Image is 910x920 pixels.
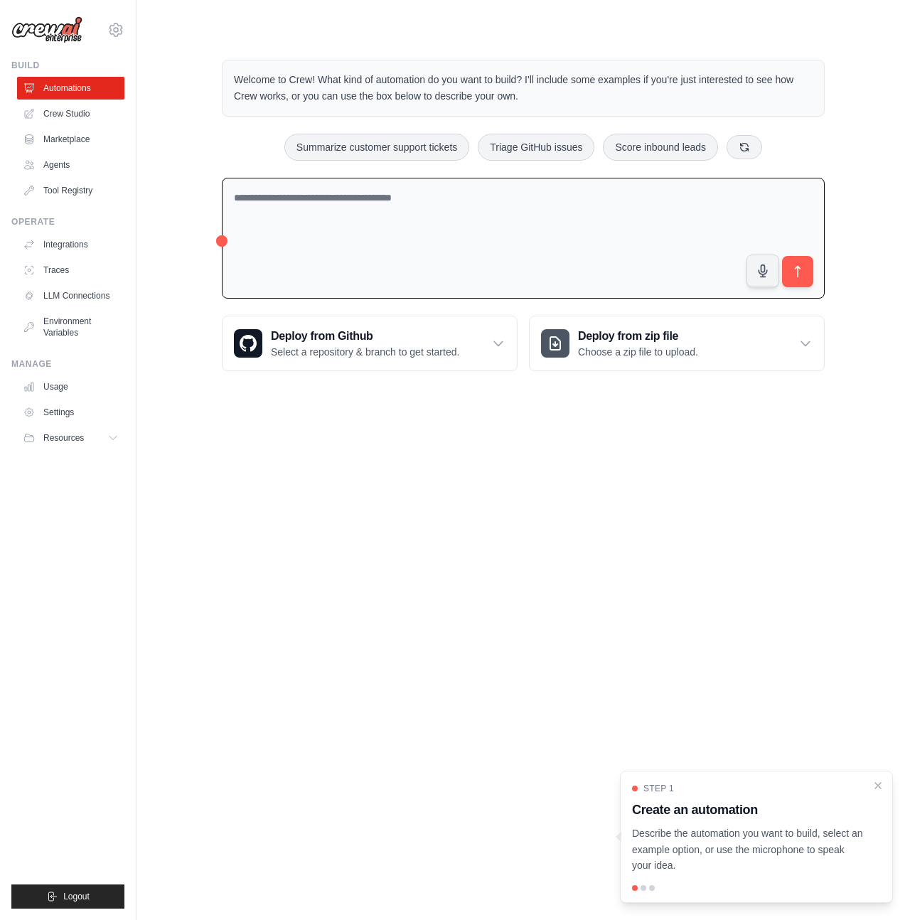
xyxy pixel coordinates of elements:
[17,179,124,202] a: Tool Registry
[17,77,124,100] a: Automations
[17,310,124,344] a: Environment Variables
[284,134,469,161] button: Summarize customer support tickets
[271,345,459,359] p: Select a repository & branch to get started.
[603,134,718,161] button: Score inbound leads
[11,216,124,228] div: Operate
[11,358,124,370] div: Manage
[17,233,124,256] a: Integrations
[17,284,124,307] a: LLM Connections
[11,16,82,43] img: Logo
[234,72,813,105] p: Welcome to Crew! What kind of automation do you want to build? I'll include some examples if you'...
[17,128,124,151] a: Marketplace
[17,401,124,424] a: Settings
[478,134,594,161] button: Triage GitHub issues
[632,800,864,820] h3: Create an automation
[17,259,124,282] a: Traces
[17,427,124,449] button: Resources
[632,825,864,874] p: Describe the automation you want to build, select an example option, or use the microphone to spe...
[63,891,90,902] span: Logout
[17,102,124,125] a: Crew Studio
[11,884,124,909] button: Logout
[17,375,124,398] a: Usage
[11,60,124,71] div: Build
[271,328,459,345] h3: Deploy from Github
[578,345,698,359] p: Choose a zip file to upload.
[17,154,124,176] a: Agents
[43,432,84,444] span: Resources
[643,783,674,794] span: Step 1
[578,328,698,345] h3: Deploy from zip file
[872,780,884,791] button: Close walkthrough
